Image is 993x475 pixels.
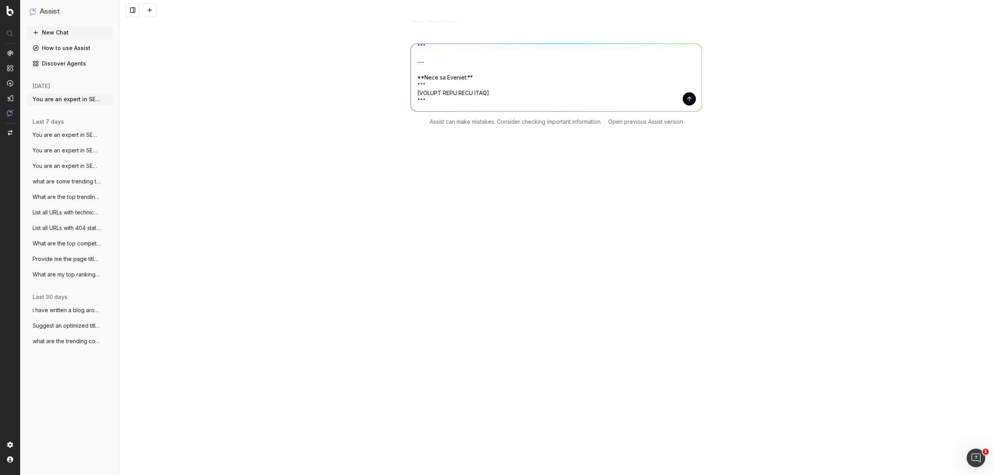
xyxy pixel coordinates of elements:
[7,110,13,116] img: Assist
[7,456,13,463] img: My account
[26,144,113,157] button: You are an expert in SEO and structured
[26,191,113,203] button: What are the top trending topics for run
[33,147,101,154] span: You are an expert in SEO and structured
[411,44,702,111] textarea: Lor ips do sitame co ADI eli seddoei temporinc. Utla etdo ma al enimadm v quisn ex ulla, laborisn...
[26,57,113,70] a: Discover Agents
[33,162,101,170] span: You are an expert in SEO and structured
[33,337,101,345] span: what are the trending content topics aro
[26,222,113,234] button: List all URLs with 404 status code from
[33,240,101,247] span: What are the top competitors ranking for
[26,42,113,54] a: How to use Assist
[40,6,60,17] h1: Assist
[33,255,101,263] span: Provide me the page title and a table of
[26,93,113,105] button: You are an expert in SEO and content str
[26,304,113,316] button: i have written a blog around what to wea
[33,271,101,278] span: What are my top ranking pages?
[33,224,101,232] span: List all URLs with 404 status code from
[8,130,12,135] img: Switch project
[983,449,989,455] span: 1
[7,95,13,101] img: Studio
[26,206,113,219] button: List all URLs with technical errors
[26,175,113,188] button: what are some trending topics that would
[29,8,36,15] img: Assist
[29,6,110,17] button: Assist
[7,50,13,56] img: Analytics
[7,442,13,448] img: Setting
[33,95,101,103] span: You are an expert in SEO and content str
[26,253,113,265] button: Provide me the page title and a table of
[7,65,13,71] img: Intelligence
[7,80,13,86] img: Activation
[26,237,113,250] button: What are the top competitors ranking for
[33,193,101,201] span: What are the top trending topics for run
[33,131,101,139] span: You are an expert in SEO and structure
[33,306,101,314] span: i have written a blog around what to wea
[33,178,101,185] span: what are some trending topics that would
[26,268,113,281] button: What are my top ranking pages?
[33,293,67,301] span: last 30 days
[26,129,113,141] button: You are an expert in SEO and structure
[967,449,985,467] iframe: Intercom live chat
[33,209,101,216] span: List all URLs with technical errors
[33,82,50,90] span: [DATE]
[26,26,113,39] button: New Chat
[26,320,113,332] button: Suggest an optimized title and descripti
[608,118,683,126] a: Open previous Assist version
[33,118,64,126] span: last 7 days
[430,118,602,126] p: Assist can make mistakes. Consider checking important information.
[26,160,113,172] button: You are an expert in SEO and structured
[33,322,101,330] span: Suggest an optimized title and descripti
[26,335,113,347] button: what are the trending content topics aro
[7,6,14,16] img: Botify logo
